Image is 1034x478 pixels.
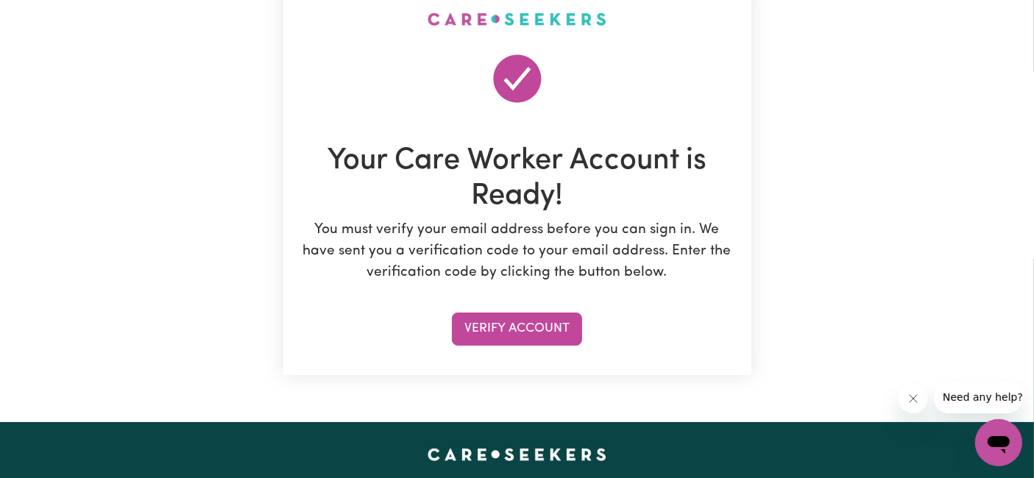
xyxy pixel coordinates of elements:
span: Need any help? [9,10,89,22]
a: Careseekers home page [428,449,606,460]
h1: Your Care Worker Account is Ready! [298,143,737,214]
button: Verify Account [452,313,582,345]
p: You must verify your email address before you can sign in. We have sent you a verification code t... [298,220,737,283]
iframe: Message from company [934,381,1022,413]
iframe: Close message [899,384,928,413]
iframe: Button to launch messaging window [975,419,1022,466]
